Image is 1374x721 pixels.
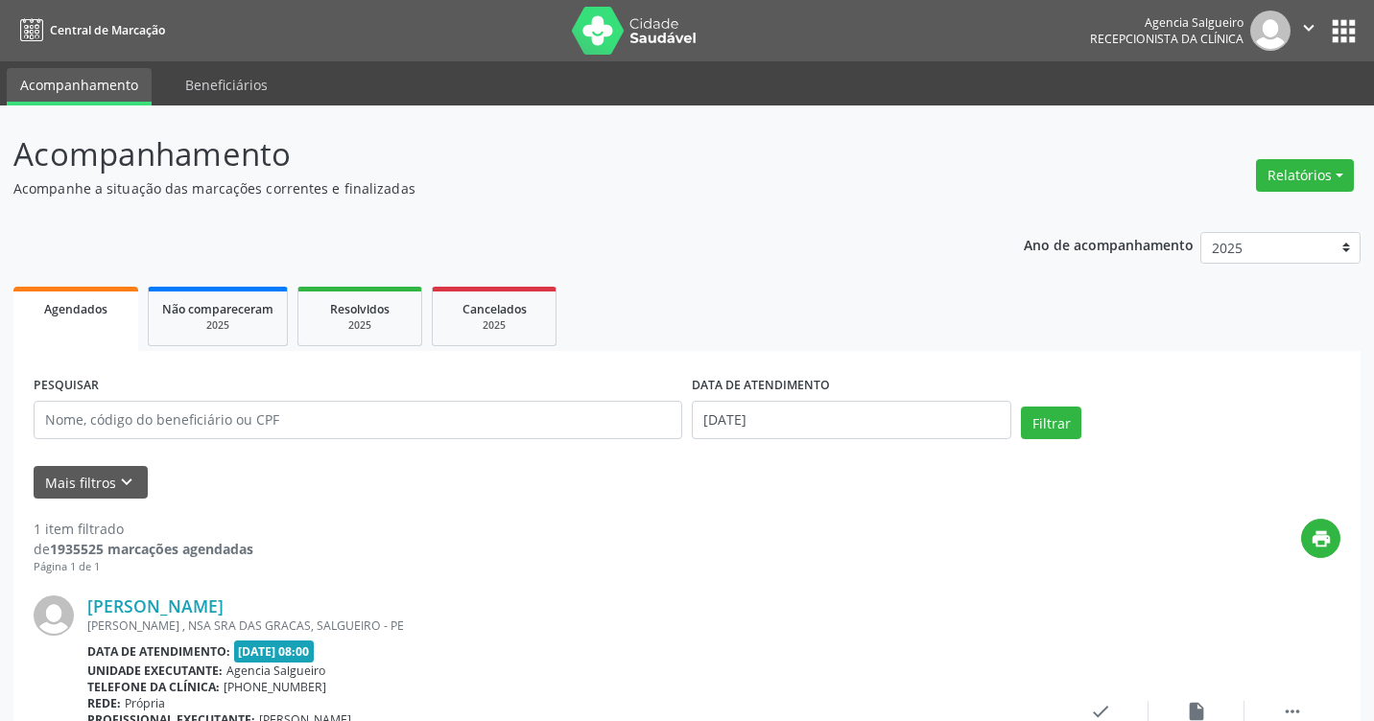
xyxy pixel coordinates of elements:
span: Resolvidos [330,301,390,317]
div: Agencia Salgueiro [1090,14,1244,31]
b: Unidade executante: [87,663,223,679]
b: Rede: [87,695,121,711]
span: Cancelados [462,301,527,317]
div: 2025 [446,318,542,333]
span: Não compareceram [162,301,273,317]
p: Acompanhe a situação das marcações correntes e finalizadas [13,178,957,198]
div: Página 1 de 1 [34,559,253,575]
button: Mais filtroskeyboard_arrow_down [34,466,148,500]
i: keyboard_arrow_down [116,472,137,493]
i: print [1311,528,1332,549]
img: img [1250,11,1291,51]
div: [PERSON_NAME] , NSA SRA DAS GRACAS, SALGUEIRO - PE [87,617,1053,634]
span: [PHONE_NUMBER] [224,679,326,695]
span: Própria [125,695,165,711]
input: Nome, código do beneficiário ou CPF [34,401,682,439]
b: Telefone da clínica: [87,679,220,695]
button: Relatórios [1256,159,1354,192]
b: Data de atendimento: [87,643,230,660]
a: Central de Marcação [13,14,165,46]
a: [PERSON_NAME] [87,595,224,616]
div: 1 item filtrado [34,519,253,539]
span: Agendados [44,301,107,317]
a: Acompanhamento [7,68,152,105]
div: de [34,539,253,559]
a: Beneficiários [172,68,281,102]
button: print [1301,519,1340,558]
input: Selecione um intervalo [692,401,1011,439]
div: 2025 [312,318,408,333]
strong: 1935525 marcações agendadas [50,540,253,558]
div: 2025 [162,318,273,333]
button: apps [1327,14,1361,48]
label: DATA DE ATENDIMENTO [692,371,830,401]
span: Agencia Salgueiro [226,663,325,679]
img: img [34,595,74,636]
span: Central de Marcação [50,22,165,38]
i:  [1298,17,1319,38]
span: [DATE] 08:00 [234,640,315,663]
p: Acompanhamento [13,130,957,178]
span: Recepcionista da clínica [1090,31,1244,47]
label: PESQUISAR [34,371,99,401]
button:  [1291,11,1327,51]
button: Filtrar [1021,407,1081,439]
p: Ano de acompanhamento [1024,232,1194,256]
